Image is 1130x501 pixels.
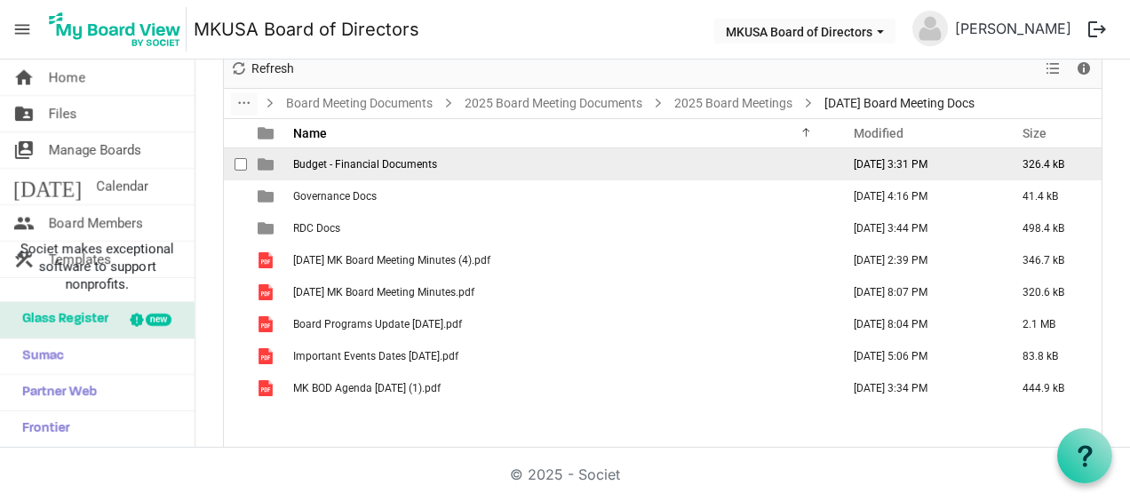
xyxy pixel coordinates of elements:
[224,372,247,404] td: checkbox
[288,212,835,244] td: RDC Docs is template cell column header Name
[288,148,835,180] td: Budget - Financial Documents is template cell column header Name
[13,411,70,447] span: Frontier
[49,205,143,241] span: Board Members
[835,212,1004,244] td: July 08, 2025 3:44 PM column header Modified
[1069,51,1099,88] div: Details
[8,240,187,293] span: Societ makes exceptional software to support nonprofits.
[293,158,437,171] span: Budget - Financial Documents
[96,169,148,204] span: Calendar
[13,60,35,95] span: home
[835,180,1004,212] td: July 08, 2025 4:16 PM column header Modified
[224,148,247,180] td: checkbox
[1004,212,1102,244] td: 498.4 kB is template cell column header Size
[247,180,288,212] td: is template cell column header type
[227,58,298,80] button: Refresh
[1078,11,1116,48] button: logout
[288,244,835,276] td: 5-20-25 MK Board Meeting Minutes (4).pdf is template cell column header Name
[510,465,620,483] a: © 2025 - Societ
[1004,372,1102,404] td: 444.9 kB is template cell column header Size
[461,92,646,115] a: 2025 Board Meeting Documents
[224,340,247,372] td: checkbox
[1004,180,1102,212] td: 41.4 kB is template cell column header Size
[835,308,1004,340] td: July 15, 2025 8:04 PM column header Modified
[1042,58,1063,80] button: View dropdownbutton
[293,350,458,362] span: Important Events Dates [DATE].pdf
[288,372,835,404] td: MK BOD Agenda 7-15-25 (1).pdf is template cell column header Name
[288,276,835,308] td: 7-15-25 MK Board Meeting Minutes.pdf is template cell column header Name
[1038,51,1069,88] div: View
[13,132,35,168] span: switch_account
[224,51,300,88] div: Refresh
[247,148,288,180] td: is template cell column header type
[671,92,796,115] a: 2025 Board Meetings
[835,276,1004,308] td: July 16, 2025 8:07 PM column header Modified
[247,276,288,308] td: is template cell column header type
[835,148,1004,180] td: July 08, 2025 3:31 PM column header Modified
[835,372,1004,404] td: July 08, 2025 3:34 PM column header Modified
[247,308,288,340] td: is template cell column header type
[912,11,948,46] img: no-profile-picture.svg
[250,58,296,80] span: Refresh
[13,169,82,204] span: [DATE]
[714,19,895,44] button: MKUSA Board of Directors dropdownbutton
[13,96,35,131] span: folder_shared
[224,180,247,212] td: checkbox
[1004,148,1102,180] td: 326.4 kB is template cell column header Size
[835,244,1004,276] td: July 16, 2025 2:39 PM column header Modified
[231,92,258,115] button: dropdownbutton
[293,286,474,298] span: [DATE] MK Board Meeting Minutes.pdf
[854,126,903,140] span: Modified
[13,338,64,374] span: Sumac
[293,222,340,235] span: RDC Docs
[247,244,288,276] td: is template cell column header type
[44,7,187,52] img: My Board View Logo
[13,375,97,410] span: Partner Web
[224,276,247,308] td: checkbox
[282,92,436,115] a: Board Meeting Documents
[1004,276,1102,308] td: 320.6 kB is template cell column header Size
[247,212,288,244] td: is template cell column header type
[293,126,327,140] span: Name
[293,254,490,266] span: [DATE] MK Board Meeting Minutes (4).pdf
[44,7,194,52] a: My Board View Logo
[1023,126,1046,140] span: Size
[224,308,247,340] td: checkbox
[1004,308,1102,340] td: 2.1 MB is template cell column header Size
[5,12,39,46] span: menu
[821,92,978,115] span: [DATE] Board Meeting Docs
[293,382,441,394] span: MK BOD Agenda [DATE] (1).pdf
[224,244,247,276] td: checkbox
[1072,58,1096,80] button: Details
[1004,244,1102,276] td: 346.7 kB is template cell column header Size
[247,372,288,404] td: is template cell column header type
[293,190,377,203] span: Governance Docs
[948,11,1078,46] a: [PERSON_NAME]
[13,205,35,241] span: people
[13,302,108,338] span: Glass Register
[49,132,141,168] span: Manage Boards
[1004,340,1102,372] td: 83.8 kB is template cell column header Size
[194,12,419,47] a: MKUSA Board of Directors
[293,318,462,330] span: Board Programs Update [DATE].pdf
[224,212,247,244] td: checkbox
[288,180,835,212] td: Governance Docs is template cell column header Name
[49,96,77,131] span: Files
[288,308,835,340] td: Board Programs Update 7-15-25.pdf is template cell column header Name
[835,340,1004,372] td: July 08, 2025 5:06 PM column header Modified
[49,60,85,95] span: Home
[288,340,835,372] td: Important Events Dates 7-8-25.pdf is template cell column header Name
[247,340,288,372] td: is template cell column header type
[146,314,171,326] div: new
